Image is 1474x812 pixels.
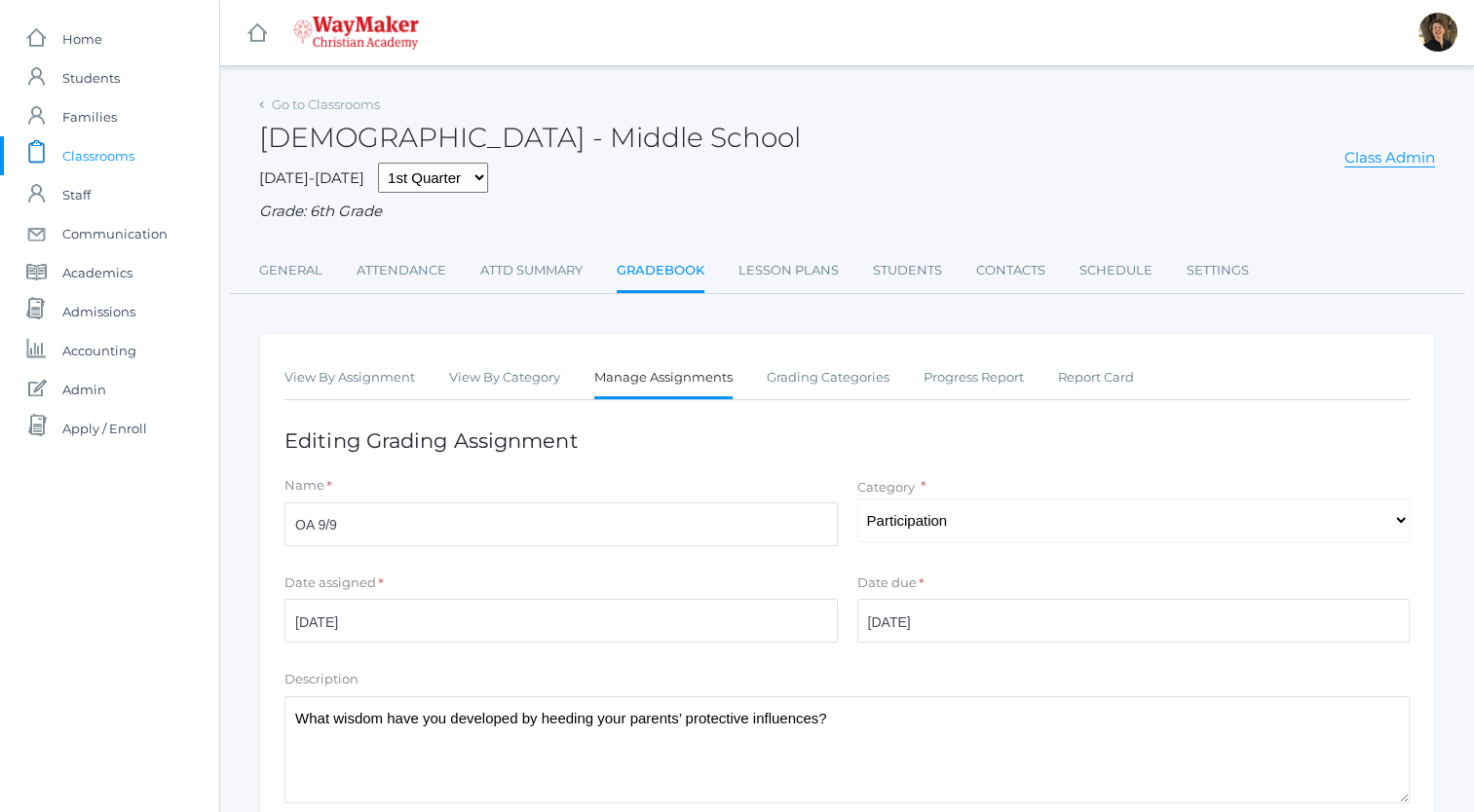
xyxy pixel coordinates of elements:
[259,168,364,187] span: [DATE]-[DATE]
[259,251,322,290] a: General
[62,331,136,370] span: Accounting
[873,251,942,290] a: Students
[767,358,889,397] a: Grading Categories
[62,253,132,292] span: Academics
[594,358,733,400] a: Manage Assignments
[62,409,147,448] span: Apply / Enroll
[293,16,419,50] img: 4_waymaker-logo-stack-white.png
[62,58,120,97] span: Students
[1079,251,1153,290] a: Schedule
[857,479,915,495] label: Category
[284,429,1410,452] h1: Editing Grading Assignment
[1418,13,1457,52] div: Dianna Renz
[62,292,135,331] span: Admissions
[284,670,359,689] label: Description
[480,251,583,290] a: Attd Summary
[62,214,168,253] span: Communication
[1187,251,1249,290] a: Settings
[62,19,102,58] span: Home
[284,573,376,593] label: Date assigned
[259,201,1435,223] div: Grade: 6th Grade
[62,97,117,136] span: Families
[449,358,560,397] a: View By Category
[62,175,91,214] span: Staff
[857,573,917,593] label: Date due
[357,251,446,290] a: Attendance
[738,251,839,290] a: Lesson Plans
[924,358,1024,397] a: Progress Report
[284,476,324,496] label: Name
[284,358,415,397] a: View By Assignment
[259,123,801,153] h2: [DEMOGRAPHIC_DATA] - Middle School
[1058,358,1134,397] a: Report Card
[62,136,134,175] span: Classrooms
[1344,148,1435,167] a: Class Admin
[272,96,380,112] a: Go to Classrooms
[976,251,1045,290] a: Contacts
[617,251,704,293] a: Gradebook
[62,370,106,409] span: Admin
[284,696,1410,803] textarea: What wisdom have you developed by heeding your parents’ protective influences?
